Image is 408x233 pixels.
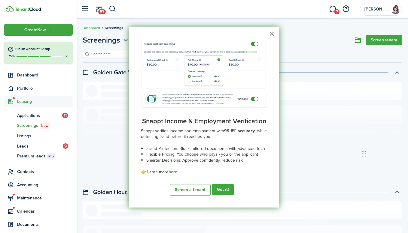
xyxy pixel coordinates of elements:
button: Open sidebar [79,3,91,15]
img: TenantCloud [6,6,14,12]
button: Open menu [4,24,73,36]
span: Portfolio [17,85,73,91]
span: Leasing [17,98,73,105]
button: Search [109,4,116,14]
button: Screen a tenant [170,184,211,196]
span: 11 [62,113,68,118]
img: TenantCloud [15,7,41,11]
strong: 99.8% accuracy [224,128,255,134]
span: 9 [63,143,68,149]
a: Screen tenant [366,35,402,45]
swimlane-title: Golden Gate Week 3 profile, Unit GG Week 3 - 1 [93,68,219,77]
span: Listings [17,133,73,139]
li: Flexible Pricing: You choose who pays - you or the applicant [146,151,267,157]
span: Pro [48,154,54,159]
span: 👉 Learn more [141,169,169,175]
span: - while detecting fraud before it reaches you. [141,128,268,140]
span: Applications [17,112,62,119]
button: Open resource center [341,4,351,14]
button: Got it! [212,184,234,195]
input: Search here... [90,51,143,57]
a: Notifications [93,1,105,17]
span: Premium leads [17,153,73,160]
span: Marrianne [364,7,388,11]
span: Screenings [17,122,73,129]
span: Accounting [17,182,73,188]
p: 75% [8,54,15,59]
button: Close [269,29,275,38]
a: here [169,169,177,175]
screening-list-swimlane-item: Toggle accordion [83,82,402,181]
h3: Snappt Income & Employment Verification [141,117,267,125]
span: Maintenance [17,195,73,201]
span: . [177,169,178,175]
span: Calendar [17,208,73,214]
iframe: Chat Widget [361,139,391,168]
span: 87 [98,9,106,14]
li: Smarter Decisions: Approve confidently, reduce risk [146,157,267,163]
span: Leads [17,143,63,149]
img: Marrianne [391,4,400,14]
h4: Finish Account Setup [15,46,69,52]
span: Dashboard [17,72,73,78]
button: Toggle steps [4,42,73,63]
button: Toggle accordion [392,187,402,197]
button: Open menu [83,35,129,46]
leasing-header-page-nav: Screenings [83,35,129,46]
span: Screenings [83,35,120,46]
a: Dashboard [83,25,100,31]
span: 7 [334,9,339,14]
button: Toggle accordion [392,67,402,77]
div: Drag [362,145,366,163]
li: Fraud Protection: Blocks altered documents with advanced tech [146,146,267,152]
span: Contacts [17,169,73,175]
span: Create New [24,28,46,32]
span: New [41,123,48,128]
a: Messaging [327,1,338,17]
span: Documents [17,221,73,228]
span: Screenings [105,25,123,31]
swimlane-title: Golden Hour, Unit 1 [93,187,144,196]
span: Snappt verifies income and employment with [141,128,224,134]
